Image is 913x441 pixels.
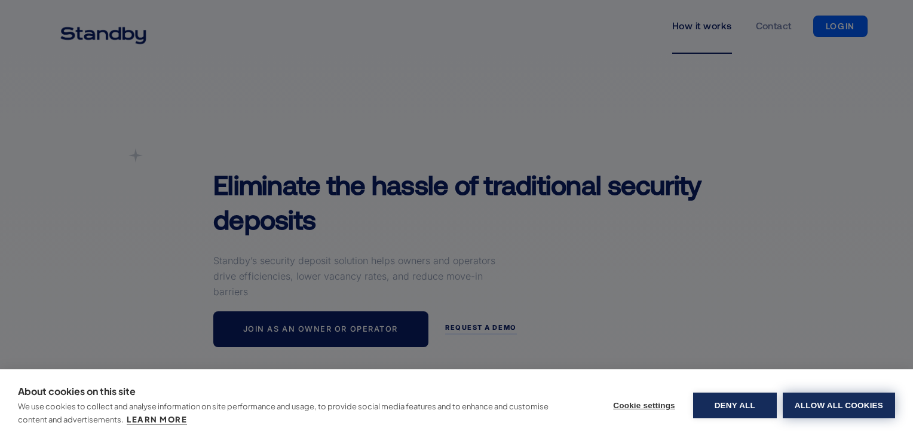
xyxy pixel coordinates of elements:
button: Deny all [693,393,777,418]
button: Allow all cookies [783,393,895,418]
p: We use cookies to collect and analyse information on site performance and usage, to provide socia... [18,402,549,424]
button: Cookie settings [601,393,687,418]
a: Learn more [127,415,187,425]
strong: About cookies on this site [18,385,136,397]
